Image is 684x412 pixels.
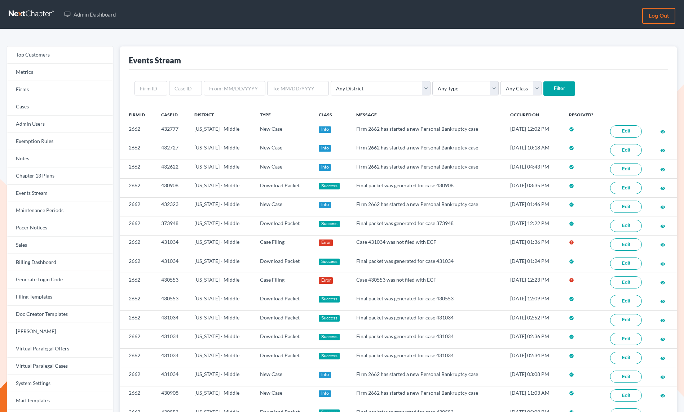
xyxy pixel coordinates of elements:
[189,107,254,122] th: District
[7,271,113,288] a: Generate Login Code
[134,81,167,95] input: Firm ID
[189,235,254,254] td: [US_STATE] - Middle
[660,373,665,380] a: visibility
[642,8,675,24] a: Log out
[155,160,189,178] td: 432622
[610,163,642,175] a: Edit
[155,367,189,386] td: 431034
[660,317,665,323] a: visibility
[660,224,665,229] i: visibility
[350,160,504,178] td: Firm 2662 has started a new Personal Bankruptcy case
[319,126,331,133] div: Info
[254,330,313,348] td: Download Packet
[319,164,331,171] div: Info
[610,238,642,251] a: Edit
[350,179,504,197] td: Final packet was generated for case 430908
[254,179,313,197] td: Download Packet
[7,306,113,323] a: Doc Creator Templates
[129,55,181,66] div: Events Stream
[120,254,155,273] td: 2662
[319,145,331,152] div: Info
[319,372,331,378] div: Info
[155,141,189,160] td: 432727
[350,367,504,386] td: Firm 2662 has started a new Personal Bankruptcy case
[569,372,574,377] i: check_circle
[504,273,563,292] td: [DATE] 12:23 PM
[569,145,574,151] i: check_circle
[254,216,313,235] td: Download Packet
[120,107,155,122] th: Firm ID
[319,277,333,284] div: Error
[610,333,642,345] a: Edit
[7,219,113,237] a: Pacer Notices
[504,122,563,141] td: [DATE] 12:02 PM
[660,392,665,398] a: visibility
[155,235,189,254] td: 431034
[660,129,665,134] i: visibility
[569,240,574,245] i: error
[660,375,665,380] i: visibility
[660,279,665,285] a: visibility
[189,386,254,405] td: [US_STATE] - Middle
[504,348,563,367] td: [DATE] 02:34 PM
[120,330,155,348] td: 2662
[350,122,504,141] td: Firm 2662 has started a new Personal Bankruptcy case
[610,295,642,307] a: Edit
[319,334,340,340] div: Success
[189,367,254,386] td: [US_STATE] - Middle
[155,273,189,292] td: 430553
[350,141,504,160] td: Firm 2662 has started a new Personal Bankruptcy case
[569,259,574,264] i: check_circle
[350,216,504,235] td: Final packet was generated for case 373948
[254,141,313,160] td: New Case
[610,201,642,213] a: Edit
[254,311,313,330] td: Download Packet
[660,203,665,210] a: visibility
[189,160,254,178] td: [US_STATE] - Middle
[660,336,665,342] a: visibility
[504,107,563,122] th: Occured On
[7,392,113,409] a: Mail Templates
[504,160,563,178] td: [DATE] 04:43 PM
[660,185,665,191] a: visibility
[504,292,563,310] td: [DATE] 12:09 PM
[254,122,313,141] td: New Case
[660,241,665,247] a: visibility
[7,288,113,306] a: Filing Templates
[7,46,113,64] a: Top Customers
[254,197,313,216] td: New Case
[610,257,642,270] a: Edit
[120,179,155,197] td: 2662
[569,278,574,283] i: error
[189,330,254,348] td: [US_STATE] - Middle
[155,216,189,235] td: 373948
[660,298,665,304] a: visibility
[504,254,563,273] td: [DATE] 01:24 PM
[120,348,155,367] td: 2662
[254,254,313,273] td: Download Packet
[660,242,665,247] i: visibility
[319,390,331,397] div: Info
[155,197,189,216] td: 432323
[610,371,642,383] a: Edit
[189,197,254,216] td: [US_STATE] - Middle
[155,311,189,330] td: 431034
[610,125,642,138] a: Edit
[189,254,254,273] td: [US_STATE] - Middle
[319,239,333,246] div: Error
[563,107,604,122] th: Resolved?
[569,334,574,339] i: check_circle
[120,311,155,330] td: 2662
[155,107,189,122] th: Case ID
[7,116,113,133] a: Admin Users
[120,122,155,141] td: 2662
[350,386,504,405] td: Firm 2662 has started a new Personal Bankruptcy case
[610,276,642,288] a: Edit
[7,375,113,392] a: System Settings
[319,353,340,359] div: Success
[610,389,642,402] a: Edit
[319,296,340,303] div: Success
[660,186,665,191] i: visibility
[120,141,155,160] td: 2662
[610,352,642,364] a: Edit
